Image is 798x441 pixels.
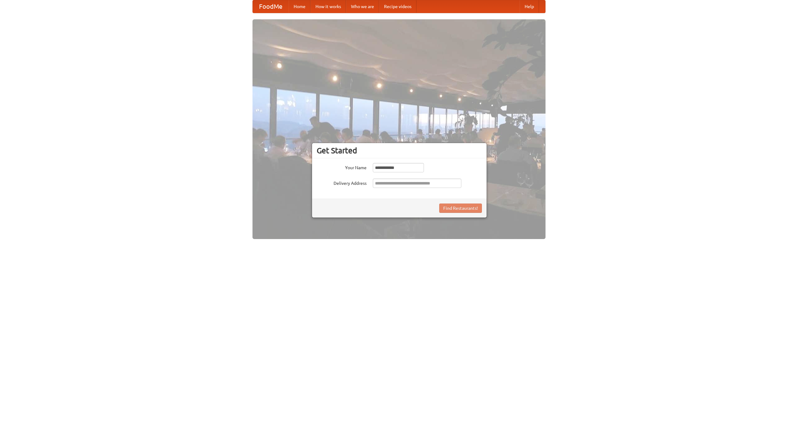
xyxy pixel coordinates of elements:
h3: Get Started [317,146,482,155]
a: Home [289,0,310,13]
a: Who we are [346,0,379,13]
a: How it works [310,0,346,13]
a: Recipe videos [379,0,416,13]
a: Help [520,0,539,13]
label: Delivery Address [317,179,367,186]
a: FoodMe [253,0,289,13]
button: Find Restaurants! [439,204,482,213]
label: Your Name [317,163,367,171]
